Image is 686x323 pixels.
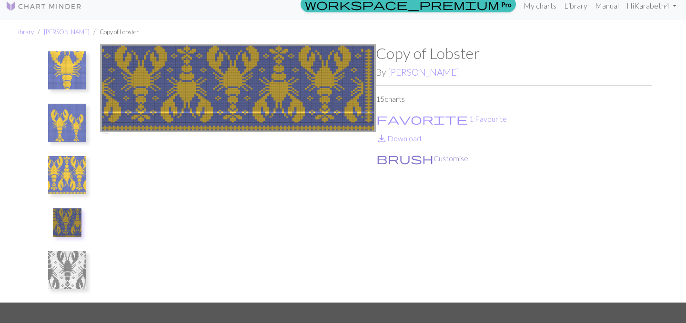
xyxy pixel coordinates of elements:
[100,44,376,303] img: Actual Body Chart
[376,113,468,125] i: Favourite
[376,44,652,62] h1: Copy of Lobster
[48,104,86,142] img: Size Variations of Lobsters
[90,28,139,37] li: Copy of Lobster
[376,153,434,164] i: Customise
[15,28,34,36] a: Library
[376,113,507,125] button: Favourite 1 Favourite
[376,67,652,78] h2: By
[388,67,459,78] a: [PERSON_NAME]
[376,133,387,144] i: Download
[6,0,82,12] img: Logo
[48,51,86,89] img: Lobster Gauge
[376,152,434,165] span: brush
[44,28,90,36] a: [PERSON_NAME]
[48,251,86,289] img: Top Down Lobster Body Chart
[376,93,652,105] p: 15 charts
[376,152,469,165] button: CustomiseCustomise
[376,132,387,145] span: save_alt
[376,134,421,143] a: DownloadDownload
[48,156,86,194] img: Actual Lobster Sleeve
[53,208,81,237] img: Actual Body Chart
[376,112,468,126] span: favorite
